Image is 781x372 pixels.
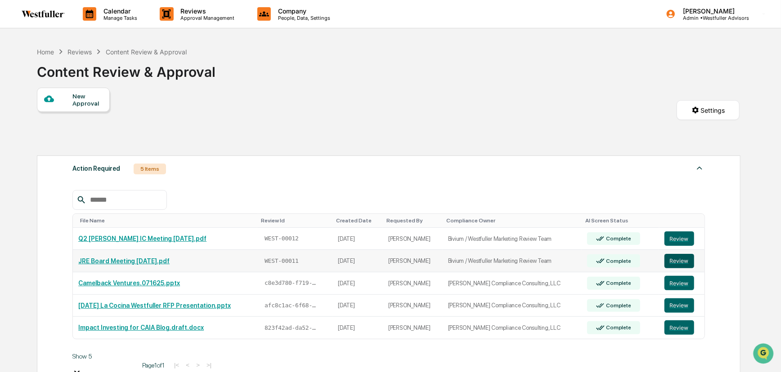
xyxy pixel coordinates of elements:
[664,254,694,268] button: Review
[80,122,98,129] span: [DATE]
[18,184,58,193] span: Preclearance
[74,184,112,193] span: Attestations
[443,272,582,295] td: [PERSON_NAME] Compliance Consulting, LLC
[183,361,192,369] button: <
[72,93,103,107] div: New Approval
[9,138,23,152] img: Rachel Stanley
[37,57,215,80] div: Content Review & Approval
[9,114,23,128] img: Rachel Stanley
[271,7,335,15] p: Company
[37,48,54,56] div: Home
[386,217,439,224] div: Toggle SortBy
[72,163,120,174] div: Action Required
[676,15,749,21] p: Admin • Westfuller Advisors
[605,280,631,286] div: Complete
[106,48,187,56] div: Content Review & Approval
[694,163,705,173] img: caret
[265,302,319,309] span: afc8c1ac-6f68-4627-999b-d97b3a6d8081
[78,257,170,265] a: JRE Board Meeting [DATE].pdf
[383,250,443,272] td: [PERSON_NAME]
[78,324,204,331] a: Impact Investing for CAIA Blog.draft.docx
[78,279,180,287] a: Camelback Ventures.071625.pptx
[18,201,57,210] span: Data Lookup
[261,217,329,224] div: Toggle SortBy
[67,48,92,56] div: Reviews
[664,276,694,290] button: Review
[443,228,582,250] td: Bivium / Westfuller Marketing Review Team
[5,197,60,213] a: 🔎Data Lookup
[204,361,214,369] button: >|
[332,228,383,250] td: [DATE]
[664,320,694,335] button: Review
[752,342,777,367] iframe: Open customer support
[446,217,578,224] div: Toggle SortBy
[605,235,631,242] div: Complete
[75,122,78,129] span: •
[664,320,700,335] a: Review
[605,258,631,264] div: Complete
[664,298,694,313] button: Review
[585,217,655,224] div: Toggle SortBy
[676,7,749,15] p: [PERSON_NAME]
[78,235,206,242] a: Q2 [PERSON_NAME] IC Meeting [DATE].pdf
[80,146,98,154] span: [DATE]
[9,19,164,33] p: How can we help?
[383,228,443,250] td: [PERSON_NAME]
[332,317,383,339] td: [DATE]
[443,295,582,317] td: [PERSON_NAME] Compliance Consulting, LLC
[19,69,35,85] img: 8933085812038_c878075ebb4cc5468115_72.jpg
[265,324,319,332] span: 823f42ad-da52-427a-bdfe-d3b490ef0764
[383,317,443,339] td: [PERSON_NAME]
[271,15,335,21] p: People, Data, Settings
[265,235,299,242] span: WEST-00012
[664,231,694,246] button: Review
[28,122,73,129] span: [PERSON_NAME]
[383,295,443,317] td: [PERSON_NAME]
[9,185,16,192] div: 🖐️
[9,100,60,107] div: Past conversations
[336,217,379,224] div: Toggle SortBy
[153,71,164,82] button: Start new chat
[72,353,135,360] div: Show 5
[443,317,582,339] td: [PERSON_NAME] Compliance Consulting, LLC
[171,361,182,369] button: |<
[666,217,701,224] div: Toggle SortBy
[443,250,582,272] td: Bivium / Westfuller Marketing Review Team
[40,69,148,78] div: Start new chat
[664,276,700,290] a: Review
[9,202,16,209] div: 🔎
[193,361,202,369] button: >
[40,78,124,85] div: We're available if you need us!
[28,146,73,154] span: [PERSON_NAME]
[677,100,740,120] button: Settings
[9,69,25,85] img: 1746055101610-c473b297-6a78-478c-a979-82029cc54cd1
[265,257,299,265] span: WEST-00011
[383,272,443,295] td: [PERSON_NAME]
[174,7,239,15] p: Reviews
[22,10,65,18] img: logo
[605,324,631,331] div: Complete
[96,7,142,15] p: Calendar
[96,15,142,21] p: Manage Tasks
[265,279,319,287] span: c8e3d780-f719-41d7-84c3-a659409448a4
[5,180,62,196] a: 🖐️Preclearance
[80,217,254,224] div: Toggle SortBy
[139,98,164,109] button: See all
[134,164,166,174] div: 5 Items
[332,250,383,272] td: [DATE]
[90,223,109,230] span: Pylon
[142,362,165,369] span: Page 1 of 1
[63,222,109,230] a: Powered byPylon
[332,295,383,317] td: [DATE]
[664,231,700,246] a: Review
[65,185,72,192] div: 🗄️
[664,254,700,268] a: Review
[664,298,700,313] a: Review
[174,15,239,21] p: Approval Management
[605,302,631,309] div: Complete
[78,302,231,309] a: [DATE] La Cocina Westfuller RFP Presentation.pptx
[62,180,115,196] a: 🗄️Attestations
[332,272,383,295] td: [DATE]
